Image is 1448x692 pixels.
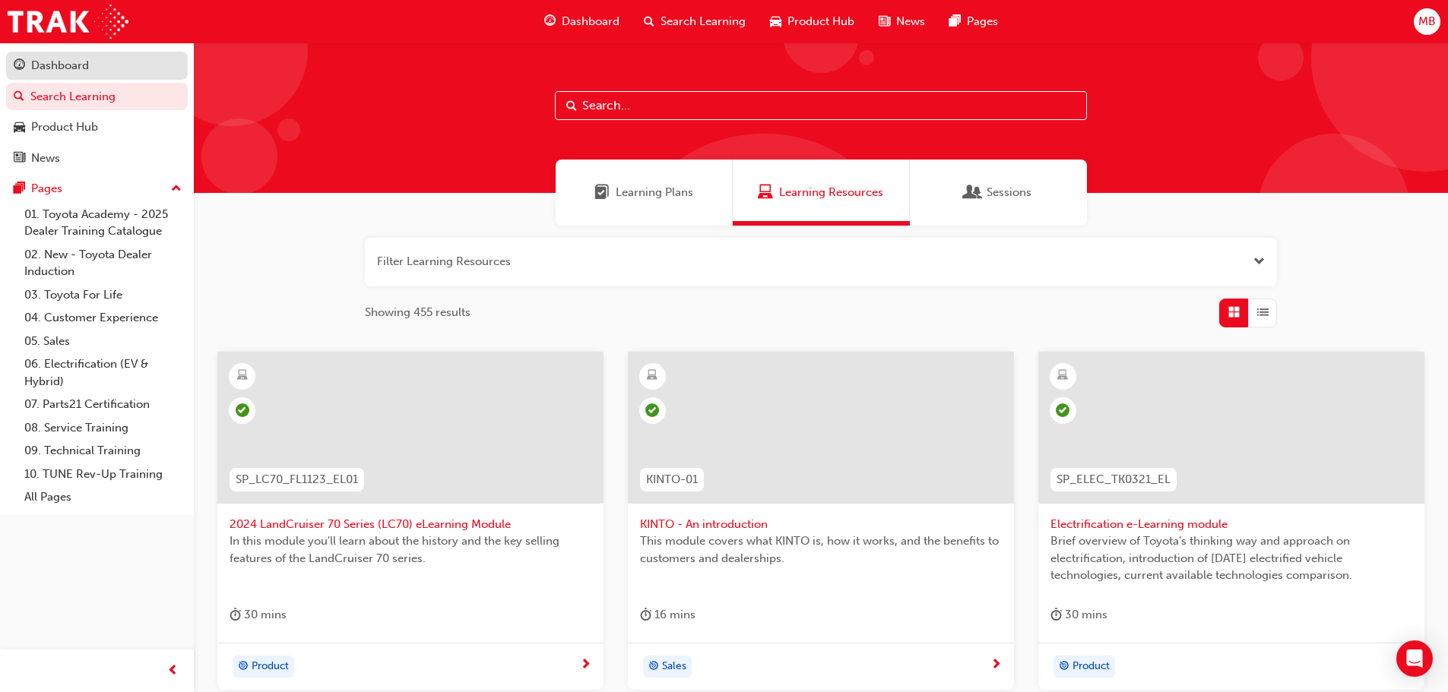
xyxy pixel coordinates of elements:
a: News [6,144,188,172]
a: Dashboard [6,52,188,80]
div: 30 mins [1050,605,1107,624]
span: 2024 LandCruiser 70 Series (LC70) eLearning Module [230,516,591,533]
a: KINTO-01KINTO - An introductionThis module covers what KINTO is, how it works, and the benefits t... [628,352,1014,690]
span: Electrification e-Learning module [1050,516,1412,533]
span: Product [1073,658,1110,675]
span: learningResourceType_ELEARNING-icon [237,366,248,386]
a: 03. Toyota For Life [18,283,188,307]
span: target-icon [1059,657,1069,677]
span: KINTO - An introduction [640,516,1002,533]
span: news-icon [14,152,25,166]
button: Pages [6,175,188,203]
span: next-icon [580,659,591,672]
span: Search [566,97,577,115]
span: This module covers what KINTO is, how it works, and the benefits to customers and dealerships. [640,532,1002,567]
span: KINTO-01 [646,471,698,488]
span: News [896,13,925,30]
img: Trak [8,5,128,39]
span: duration-icon [640,605,651,624]
span: Sessions [987,184,1031,201]
a: 02. New - Toyota Dealer Induction [18,243,188,283]
span: Product [252,658,289,675]
span: learningResourceType_ELEARNING-icon [647,366,657,386]
div: Dashboard [31,57,89,74]
span: learningRecordVerb_PASS-icon [236,403,249,417]
a: Search Learning [6,83,188,111]
span: Brief overview of Toyota’s thinking way and approach on electrification, introduction of [DATE] e... [1050,532,1412,584]
span: Pages [967,13,998,30]
span: Grid [1228,304,1240,321]
span: learningResourceType_ELEARNING-icon [1057,366,1068,386]
span: List [1257,304,1269,321]
span: Learning Resources [779,184,883,201]
a: pages-iconPages [937,6,1010,37]
span: guage-icon [14,59,25,73]
span: news-icon [879,12,890,31]
a: 04. Customer Experience [18,306,188,330]
div: 16 mins [640,605,695,624]
span: learningRecordVerb_PASS-icon [645,403,659,417]
span: Showing 455 results [365,304,471,321]
span: Sessions [965,184,981,201]
span: guage-icon [544,12,556,31]
a: 08. Service Training [18,416,188,440]
a: guage-iconDashboard [532,6,632,37]
button: Open the filter [1253,253,1265,270]
span: next-icon [990,659,1002,672]
span: up-icon [171,179,182,199]
button: DashboardSearch LearningProduct HubNews [6,49,188,175]
a: SP_ELEC_TK0321_ELElectrification e-Learning moduleBrief overview of Toyota’s thinking way and app... [1038,352,1424,690]
div: 30 mins [230,605,287,624]
a: Learning ResourcesLearning Resources [733,160,910,226]
a: search-iconSearch Learning [632,6,758,37]
span: Sales [662,658,686,675]
a: Learning PlansLearning Plans [556,160,733,226]
span: pages-icon [949,12,961,31]
a: Product Hub [6,113,188,141]
a: SP_LC70_FL1123_EL012024 LandCruiser 70 Series (LC70) eLearning ModuleIn this module you'll learn ... [217,352,604,690]
span: SP_ELEC_TK0321_EL [1057,471,1171,488]
span: SP_LC70_FL1123_EL01 [236,471,358,488]
input: Search... [555,91,1087,120]
span: Learning Resources [758,184,773,201]
a: 01. Toyota Academy - 2025 Dealer Training Catalogue [18,203,188,243]
div: Pages [31,180,62,197]
span: search-icon [14,90,24,104]
span: duration-icon [230,605,241,624]
a: car-iconProduct Hub [758,6,867,37]
span: target-icon [238,657,249,677]
div: News [31,150,60,167]
span: In this module you'll learn about the history and the key selling features of the LandCruiser 70 ... [230,532,591,567]
span: car-icon [770,12,781,31]
a: All Pages [18,485,188,509]
a: 10. TUNE Rev-Up Training [18,463,188,486]
span: Product Hub [787,13,854,30]
span: learningRecordVerb_COMPLETE-icon [1056,403,1069,417]
span: duration-icon [1050,605,1062,624]
span: search-icon [644,12,654,31]
a: news-iconNews [867,6,937,37]
a: 06. Electrification (EV & Hybrid) [18,352,188,393]
a: 07. Parts21 Certification [18,393,188,416]
span: car-icon [14,121,25,134]
span: Learning Plans [616,184,693,201]
span: target-icon [648,657,659,677]
span: prev-icon [167,662,179,681]
a: 05. Sales [18,330,188,353]
a: SessionsSessions [910,160,1087,226]
div: Product Hub [31,118,98,136]
div: Open Intercom Messenger [1396,640,1433,677]
span: pages-icon [14,182,25,196]
span: Learning Plans [594,184,610,201]
span: MB [1418,13,1436,30]
a: 09. Technical Training [18,439,188,463]
span: Dashboard [562,13,619,30]
button: MB [1414,8,1440,35]
span: Search Learning [661,13,746,30]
